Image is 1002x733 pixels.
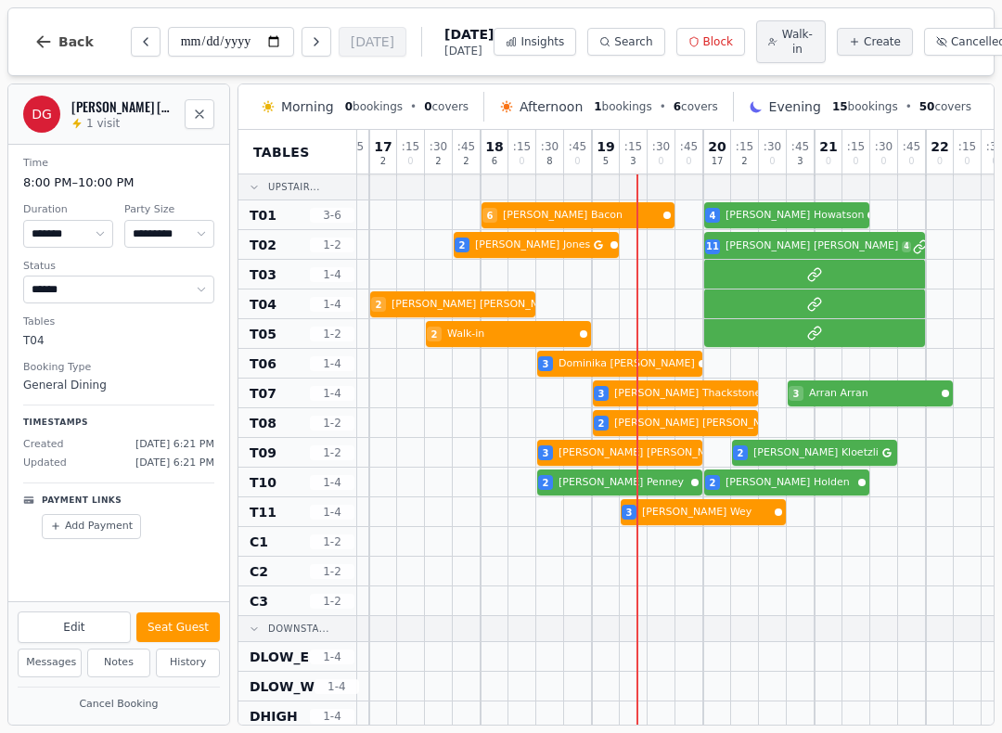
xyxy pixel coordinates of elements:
[310,505,354,520] span: 1 - 4
[23,315,214,330] dt: Tables
[703,34,733,49] span: Block
[992,157,997,166] span: 0
[23,456,67,471] span: Updated
[686,157,691,166] span: 0
[614,386,761,402] span: [PERSON_NAME] Thackstone
[494,28,576,56] button: Insights
[392,297,564,313] span: [PERSON_NAME] [PERSON_NAME]
[281,97,334,116] span: Morning
[315,679,359,694] span: 1 - 4
[250,325,276,343] span: T05
[250,677,315,696] span: DLOW_W
[18,649,82,677] button: Messages
[250,707,298,726] span: DHIGH
[310,267,354,282] span: 1 - 4
[250,648,309,666] span: DLOW_E
[594,99,651,114] span: bookings
[594,100,601,113] span: 1
[23,360,214,376] dt: Booking Type
[726,208,864,224] span: [PERSON_NAME] Howatson
[250,384,276,403] span: T07
[18,693,220,716] button: Cancel Booking
[880,157,886,166] span: 0
[250,206,276,225] span: T01
[710,209,716,223] span: 4
[559,356,695,372] span: Dominika [PERSON_NAME]
[136,612,220,642] button: Seat Guest
[614,416,787,431] span: [PERSON_NAME] [PERSON_NAME]
[708,140,726,153] span: 20
[626,506,633,520] span: 3
[546,157,552,166] span: 8
[769,157,775,166] span: 0
[738,446,744,460] span: 2
[652,141,670,152] span: : 30
[376,298,382,312] span: 2
[837,28,913,56] button: Create
[475,238,590,253] span: [PERSON_NAME] Jones
[268,180,320,194] span: Upstair...
[87,649,151,677] button: Notes
[58,35,94,48] span: Back
[658,157,663,166] span: 0
[23,202,113,218] dt: Duration
[250,265,276,284] span: T03
[492,157,497,166] span: 6
[42,495,122,508] p: Payment Links
[310,534,354,549] span: 1 - 2
[42,514,141,539] button: Add Payment
[574,157,580,166] span: 0
[569,141,586,152] span: : 45
[310,327,354,341] span: 1 - 2
[424,100,431,113] span: 0
[19,19,109,64] button: Back
[310,445,354,460] span: 1 - 2
[310,475,354,490] span: 1 - 4
[753,445,879,461] span: [PERSON_NAME] Kloetzli
[964,157,970,166] span: 0
[520,97,583,116] span: Afternoon
[769,97,821,116] span: Evening
[919,100,935,113] span: 50
[832,100,848,113] span: 15
[156,649,220,677] button: History
[435,157,441,166] span: 2
[937,157,943,166] span: 0
[603,157,609,166] span: 5
[487,209,494,223] span: 6
[674,99,718,114] span: covers
[310,709,354,724] span: 1 - 4
[826,157,831,166] span: 0
[345,100,353,113] span: 0
[503,208,660,224] span: [PERSON_NAME] Bacon
[958,141,976,152] span: : 15
[908,157,914,166] span: 0
[660,99,666,114] span: •
[485,140,503,153] span: 18
[587,28,664,56] button: Search
[250,414,276,432] span: T08
[339,27,406,57] button: [DATE]
[741,157,747,166] span: 2
[676,28,745,56] button: Block
[457,141,475,152] span: : 45
[875,141,893,152] span: : 30
[513,141,531,152] span: : 15
[444,25,494,44] span: [DATE]
[135,437,214,453] span: [DATE] 6:21 PM
[864,34,901,49] span: Create
[135,456,214,471] span: [DATE] 6:21 PM
[597,140,614,153] span: 19
[919,99,971,114] span: covers
[431,328,438,341] span: 2
[520,34,564,49] span: Insights
[710,476,716,490] span: 2
[185,99,214,129] button: Close
[882,448,892,457] svg: Google booking
[310,297,354,312] span: 1 - 4
[903,141,920,152] span: : 45
[543,446,549,460] span: 3
[447,327,576,342] span: Walk-in
[791,141,809,152] span: : 45
[463,157,469,166] span: 2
